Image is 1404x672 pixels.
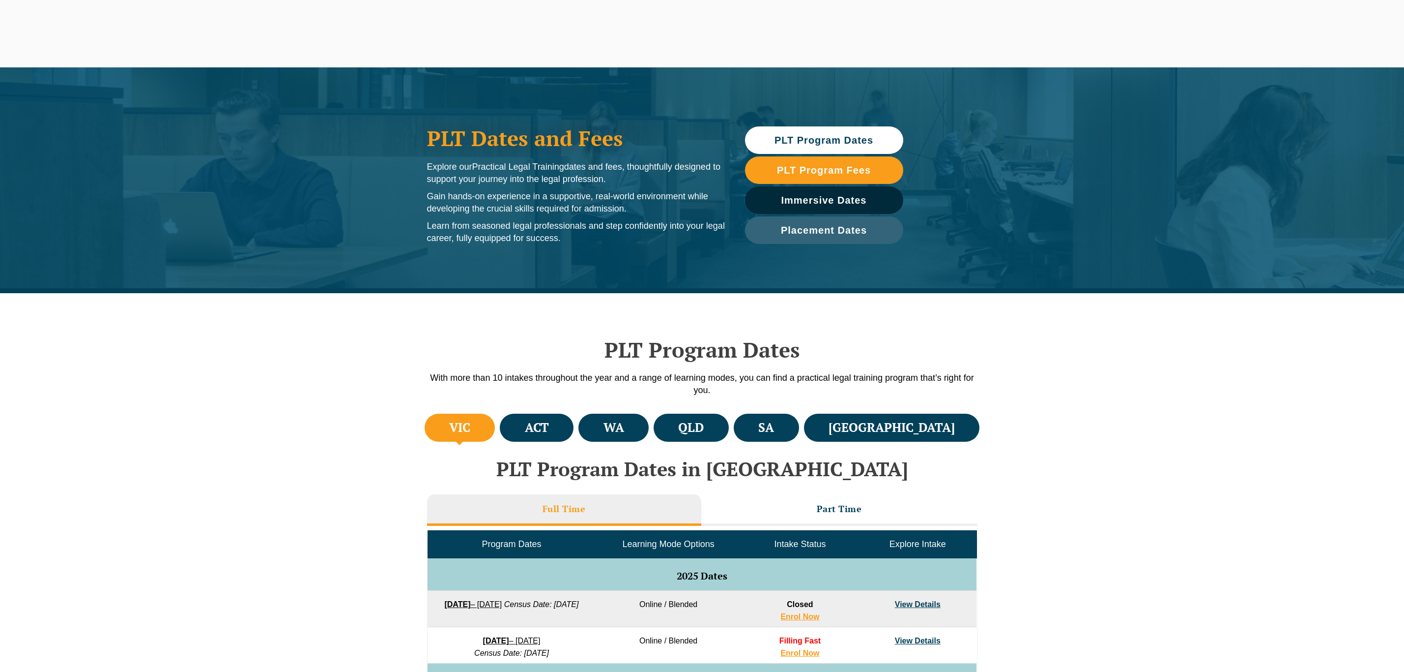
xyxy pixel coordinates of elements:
span: Practical Legal Training [472,162,564,172]
span: PLT Program Dates [774,135,873,145]
span: 2025 Dates [677,569,727,582]
p: Explore our dates and fees, thoughtfully designed to support your journey into the legal profession. [427,161,725,185]
h4: WA [603,420,624,436]
p: Learn from seasoned legal professionals and step confidently into your legal career, fully equipp... [427,220,725,244]
h1: PLT Dates and Fees [427,126,725,151]
td: Online / Blended [596,627,741,664]
a: View Details [895,600,941,609]
a: Immersive Dates [745,186,903,214]
span: Closed [787,600,813,609]
span: PLT Program Fees [777,165,871,175]
a: View Details [895,637,941,645]
a: Enrol Now [780,612,819,621]
span: Learning Mode Options [623,539,715,549]
a: Enrol Now [780,649,819,657]
a: PLT Program Fees [745,156,903,184]
a: [DATE]– [DATE] [444,600,502,609]
em: Census Date: [DATE] [504,600,579,609]
p: Gain hands-on experience in a supportive, real-world environment while developing the crucial ski... [427,190,725,215]
a: Placement Dates [745,216,903,244]
strong: [DATE] [444,600,470,609]
em: Census Date: [DATE] [474,649,549,657]
span: Explore Intake [889,539,946,549]
a: PLT Program Dates [745,126,903,154]
h2: PLT Program Dates [422,337,982,362]
a: [DATE]– [DATE] [483,637,541,645]
h4: VIC [449,420,470,436]
h4: ACT [525,420,549,436]
span: Immersive Dates [781,195,867,205]
p: With more than 10 intakes throughout the year and a range of learning modes, you can find a pract... [422,372,982,397]
span: Intake Status [774,539,826,549]
strong: [DATE] [483,637,509,645]
span: Program Dates [482,539,541,549]
span: Placement Dates [781,225,867,235]
h4: [GEOGRAPHIC_DATA] [829,420,955,436]
h3: Full Time [543,503,586,515]
h3: Part Time [817,503,862,515]
h2: PLT Program Dates in [GEOGRAPHIC_DATA] [422,458,982,480]
h4: SA [758,420,774,436]
h4: QLD [678,420,704,436]
td: Online / Blended [596,591,741,627]
span: Filling Fast [779,637,821,645]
